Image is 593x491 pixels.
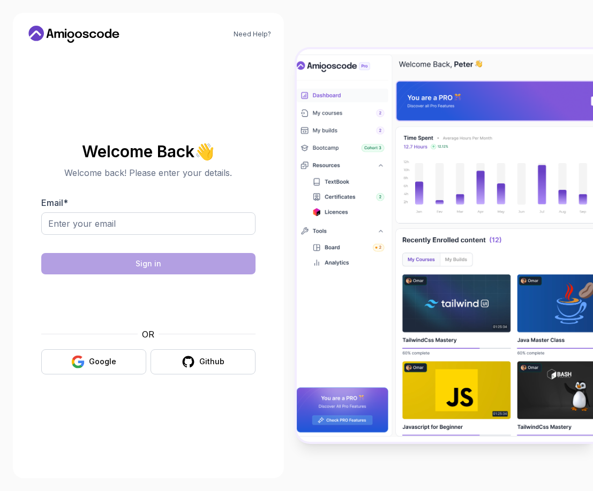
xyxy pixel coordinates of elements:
[26,26,122,43] a: Home link
[234,30,271,39] a: Need Help?
[41,253,256,274] button: Sign in
[41,212,256,235] input: Enter your email
[67,281,229,321] iframe: Widget containing checkbox for hCaptcha security challenge
[41,197,68,208] label: Email *
[142,328,154,341] p: OR
[199,356,224,367] div: Github
[194,142,215,160] span: 👋
[41,143,256,160] h2: Welcome Back
[151,349,256,374] button: Github
[41,349,146,374] button: Google
[89,356,116,367] div: Google
[136,258,161,269] div: Sign in
[41,166,256,179] p: Welcome back! Please enter your details.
